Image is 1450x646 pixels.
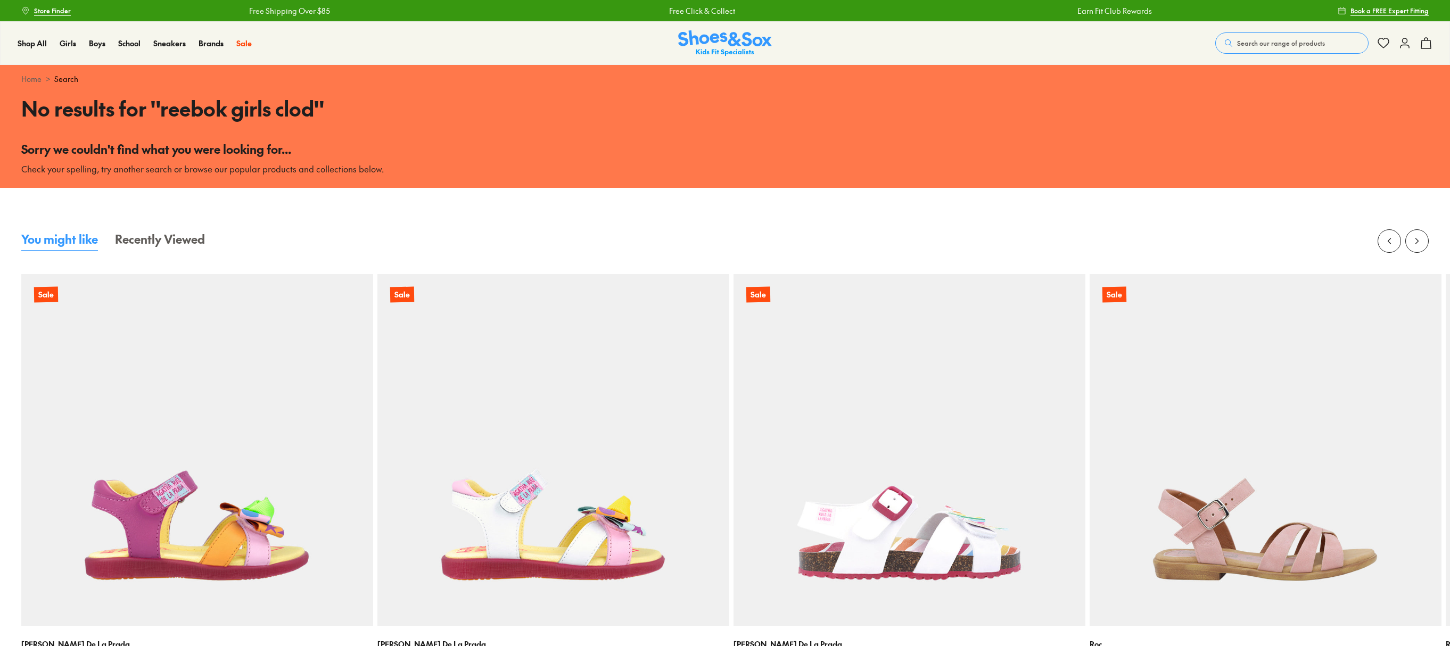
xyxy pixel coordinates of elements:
h1: No results for " reebok girls clod " [21,93,1429,123]
a: Shoes & Sox [678,30,772,56]
span: Search our range of products [1237,38,1325,48]
span: Sneakers [153,38,186,48]
a: Free Click & Collect [665,5,731,16]
a: Store Finder [21,1,71,20]
span: Book a FREE Expert Fitting [1350,6,1429,15]
span: Boys [89,38,105,48]
a: Sale [236,38,252,49]
a: Earn Fit Club Rewards [1074,5,1148,16]
a: Sale [21,274,373,626]
p: Sale [34,287,58,303]
span: Sale [236,38,252,48]
a: Home [21,73,42,85]
a: Sneakers [153,38,186,49]
span: Store Finder [34,6,71,15]
span: Brands [199,38,224,48]
a: Shop All [18,38,47,49]
span: Search [54,73,78,85]
div: > [21,73,1429,85]
a: Brands [199,38,224,49]
p: Sorry we couldn't find what you were looking for... [21,140,1429,158]
span: School [118,38,141,48]
img: SNS_Logo_Responsive.svg [678,30,772,56]
a: Free Shipping Over $85 [246,5,327,16]
span: Shop All [18,38,47,48]
button: Search our range of products [1215,32,1369,54]
button: Recently Viewed [115,230,205,251]
button: You might like [21,230,98,251]
a: Boys [89,38,105,49]
span: Girls [60,38,76,48]
p: Sale [390,287,414,303]
p: Check your spelling, try another search or browse our popular products and collections below. [21,162,1429,175]
a: School [118,38,141,49]
a: Book a FREE Expert Fitting [1338,1,1429,20]
p: Sale [746,287,770,303]
a: Girls [60,38,76,49]
p: Sale [1102,287,1126,303]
